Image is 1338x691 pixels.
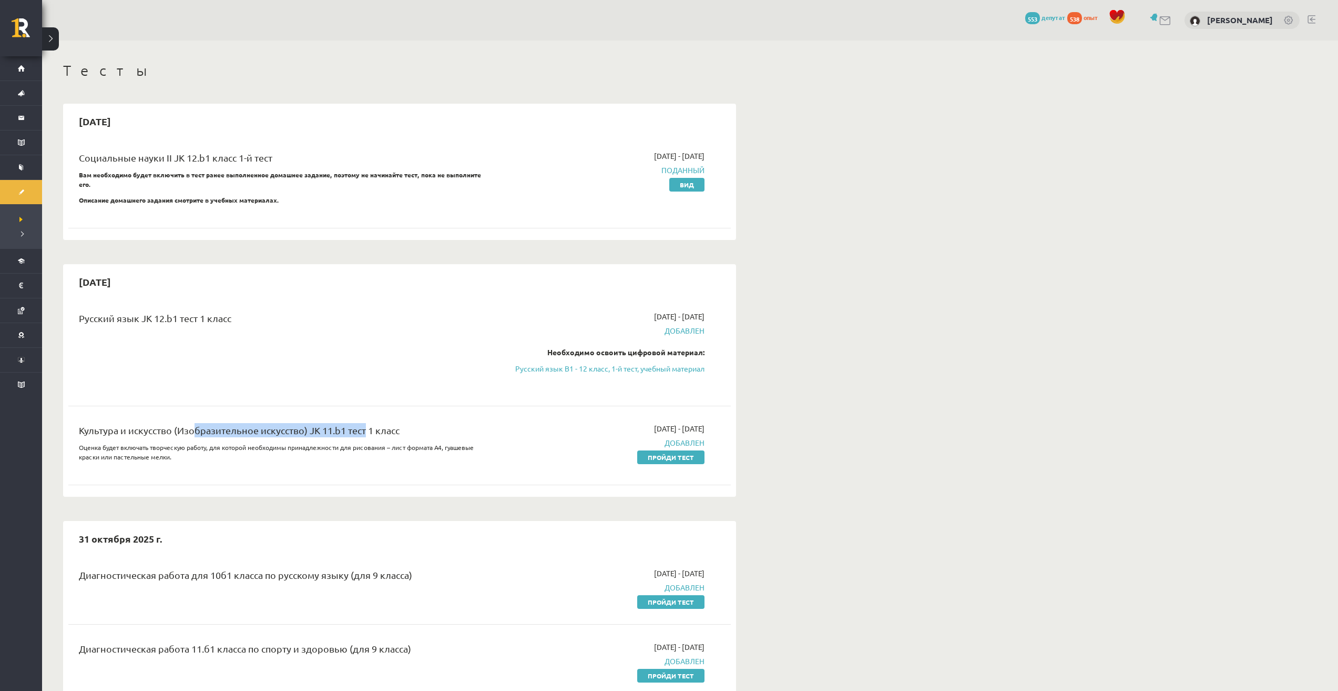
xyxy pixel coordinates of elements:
[1041,13,1066,22] font: депутат
[1025,13,1066,22] a: 553 депутат
[79,276,111,288] font: [DATE]
[654,312,704,321] font: [DATE] - [DATE]
[661,165,704,175] font: Поданный
[654,424,704,433] font: [DATE] - [DATE]
[506,363,704,374] a: Русский язык B1 - 12 класс, 1-й тест, учебный материал
[547,347,704,357] font: Необходимо освоить цифровой материал:
[63,62,150,79] font: Тесты
[669,178,704,192] a: Вид
[79,115,111,127] font: [DATE]
[1190,16,1200,26] img: Дэвид Бабан
[637,450,704,464] a: Пройди тест
[1207,15,1273,25] a: [PERSON_NAME]
[79,569,412,580] font: Диагностическая работа для 10б1 класса по русскому языку (для 9 класса)
[654,642,704,652] font: [DATE] - [DATE]
[648,672,694,680] font: Пройди тест
[637,669,704,683] a: Пройди тест
[665,326,704,335] font: Добавлен
[1067,13,1104,22] a: 538 опыт
[79,443,474,461] font: Оценка будет включать творческую работу, для которой необходимы принадлежности для рисования – ли...
[79,643,411,654] font: Диагностическая работа 11.б1 класса по спорту и здоровью (для 9 класса)
[79,171,481,188] font: Вам необходимо будет включить в тест ранее выполненное домашнее задание, поэтому не начинайте тес...
[79,313,231,324] font: Русский язык JK 12.b1 тест 1 класс
[1070,15,1079,23] font: 538
[515,364,704,373] font: Русский язык B1 - 12 класс, 1-й тест, учебный материал
[79,533,162,545] font: 31 октября 2025 г.
[12,18,42,45] a: Рижская 1-я средняя школа заочного обучения
[79,425,400,436] font: Культура и искусство (Изобразительное искусство) JK 11.b1 тест 1 класс
[648,598,694,606] font: Пройди тест
[648,453,694,462] font: Пройди тест
[654,151,704,161] font: [DATE] - [DATE]
[665,656,704,666] font: Добавлен
[680,181,694,189] font: Вид
[79,196,279,204] font: Описание домашнего задания смотрите в учебных материалах.
[654,568,704,578] font: [DATE] - [DATE]
[665,583,704,592] font: Добавлен
[1084,13,1098,22] font: опыт
[1028,15,1037,23] font: 553
[637,595,704,609] a: Пройди тест
[79,152,272,163] font: Социальные науки II JK 12.b1 класс 1-й тест
[665,438,704,447] font: Добавлен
